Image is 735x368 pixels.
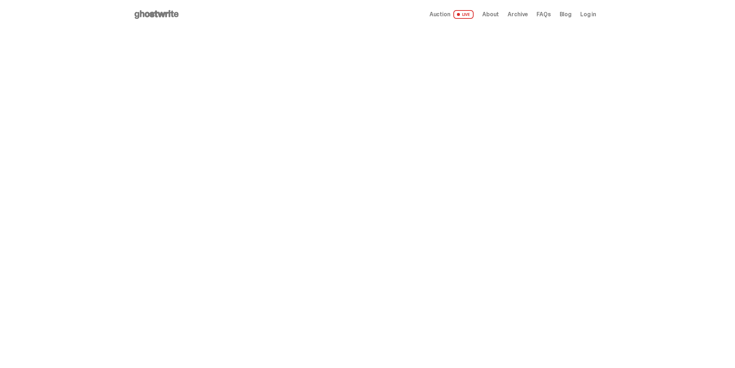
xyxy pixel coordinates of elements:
a: FAQs [537,12,551,17]
a: Blog [560,12,572,17]
span: Auction [430,12,450,17]
a: Auction LIVE [430,10,474,19]
a: About [482,12,499,17]
a: Archive [508,12,528,17]
span: LIVE [453,10,474,19]
a: Log in [580,12,596,17]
